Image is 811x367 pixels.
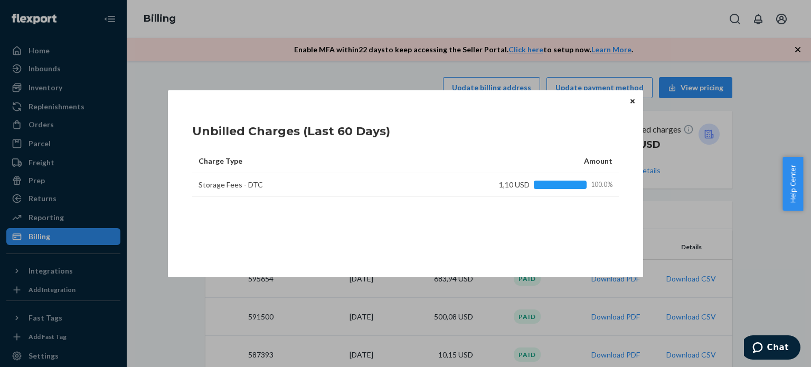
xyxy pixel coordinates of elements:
span: 100.0% [591,180,612,190]
th: Charge Type [192,149,456,173]
th: Amount [456,149,619,173]
td: Storage Fees - DTC [192,173,456,197]
button: Close [627,96,638,107]
div: 1,10 USD [473,180,612,190]
h1: Unbilled Charges (Last 60 Days) [192,123,390,140]
span: Chat [23,7,45,17]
